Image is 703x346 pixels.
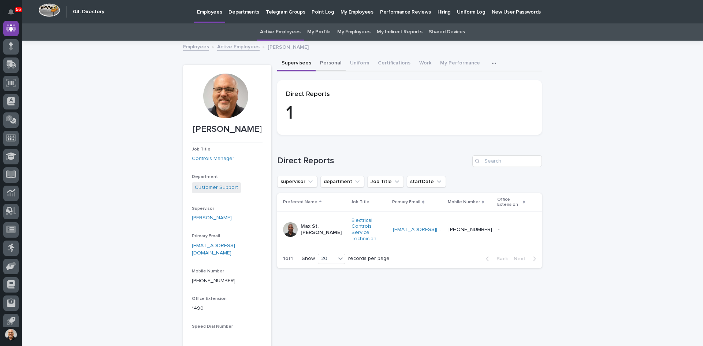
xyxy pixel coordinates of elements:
[192,175,218,179] span: Department
[195,184,238,191] a: Customer Support
[283,198,317,206] p: Preferred Name
[192,278,235,283] a: [PHONE_NUMBER]
[436,56,484,71] button: My Performance
[392,198,420,206] p: Primary Email
[449,227,492,232] a: [PHONE_NUMBER]
[346,56,373,71] button: Uniform
[393,227,476,232] a: [EMAIL_ADDRESS][DOMAIN_NAME]
[348,256,390,262] p: records per page
[277,156,469,166] h1: Direct Reports
[73,9,104,15] h2: 04. Directory
[192,269,224,274] span: Mobile Number
[472,155,542,167] input: Search
[3,327,19,342] button: users-avatar
[192,324,233,329] span: Speed Dial Number
[192,214,232,222] a: [PERSON_NAME]
[277,211,542,248] tr: Max St. [PERSON_NAME]Electrical Controls Service Technician [EMAIL_ADDRESS][DOMAIN_NAME] [PHONE_N...
[217,42,260,51] a: Active Employees
[492,256,508,261] span: Back
[192,234,220,238] span: Primary Email
[38,3,60,17] img: Workspace Logo
[192,332,263,340] p: -
[192,147,211,152] span: Job Title
[307,23,331,41] a: My Profile
[192,243,235,256] a: [EMAIL_ADDRESS][DOMAIN_NAME]
[9,9,19,21] div: Notifications56
[3,4,19,20] button: Notifications
[192,297,227,301] span: Office Extension
[192,124,263,135] p: [PERSON_NAME]
[301,223,346,236] p: Max St. [PERSON_NAME]
[16,7,21,12] p: 56
[351,198,369,206] p: Job Title
[302,256,315,262] p: Show
[511,256,542,262] button: Next
[192,305,263,312] p: 1490
[268,42,309,51] p: [PERSON_NAME]
[192,207,214,211] span: Supervisor
[448,198,480,206] p: Mobile Number
[514,256,530,261] span: Next
[192,155,234,163] a: Controls Manager
[337,23,370,41] a: My Employees
[316,56,346,71] button: Personal
[286,103,533,124] p: 1
[497,196,521,209] p: Office Extension
[373,56,415,71] button: Certifications
[318,255,336,263] div: 20
[320,176,364,187] button: department
[277,250,299,268] p: 1 of 1
[480,256,511,262] button: Back
[498,225,501,233] p: -
[351,217,387,242] a: Electrical Controls Service Technician
[277,176,317,187] button: supervisor
[260,23,301,41] a: Active Employees
[286,90,533,98] p: Direct Reports
[415,56,436,71] button: Work
[367,176,404,187] button: Job Title
[377,23,422,41] a: My Indirect Reports
[277,56,316,71] button: Supervisees
[407,176,446,187] button: startDate
[183,42,209,51] a: Employees
[429,23,465,41] a: Shared Devices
